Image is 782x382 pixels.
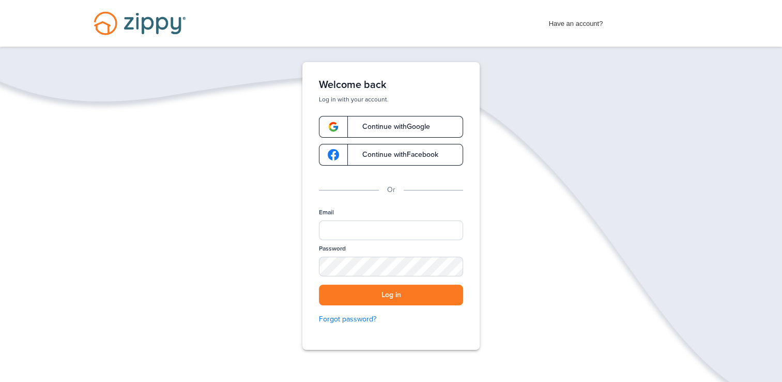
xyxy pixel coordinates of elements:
[319,244,346,253] label: Password
[319,314,463,325] a: Forgot password?
[319,221,463,240] input: Email
[319,79,463,91] h1: Welcome back
[549,13,603,30] span: Have an account?
[319,95,463,104] p: Log in with your account.
[352,151,438,158] span: Continue with Facebook
[328,121,339,133] img: google-logo
[328,149,339,160] img: google-logo
[352,123,430,130] span: Continue with Google
[319,257,463,276] input: Password
[319,116,463,138] a: google-logoContinue withGoogle
[387,184,395,196] p: Or
[319,285,463,306] button: Log in
[319,144,463,166] a: google-logoContinue withFacebook
[319,208,334,217] label: Email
